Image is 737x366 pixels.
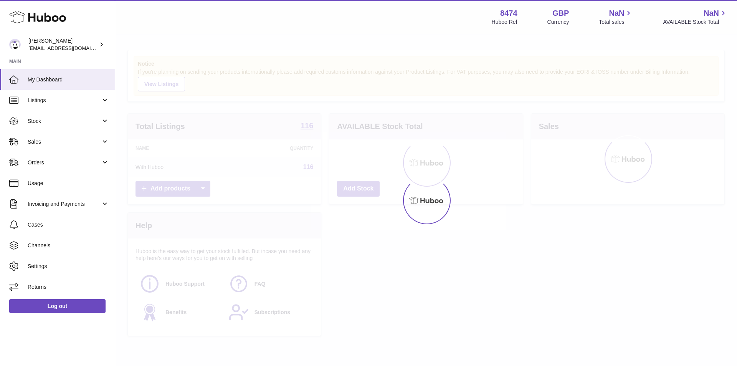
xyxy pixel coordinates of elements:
[28,45,113,51] span: [EMAIL_ADDRESS][DOMAIN_NAME]
[28,200,101,208] span: Invoicing and Payments
[704,8,719,18] span: NaN
[28,76,109,83] span: My Dashboard
[28,263,109,270] span: Settings
[547,18,569,26] div: Currency
[492,18,517,26] div: Huboo Ref
[28,180,109,187] span: Usage
[609,8,624,18] span: NaN
[552,8,569,18] strong: GBP
[28,159,101,166] span: Orders
[28,118,101,125] span: Stock
[28,221,109,229] span: Cases
[28,97,101,104] span: Listings
[28,242,109,249] span: Channels
[663,8,728,26] a: NaN AVAILABLE Stock Total
[9,39,21,50] img: orders@neshealth.com
[28,138,101,146] span: Sales
[599,18,633,26] span: Total sales
[28,37,97,52] div: [PERSON_NAME]
[28,283,109,291] span: Returns
[9,299,106,313] a: Log out
[599,8,633,26] a: NaN Total sales
[500,8,517,18] strong: 8474
[663,18,728,26] span: AVAILABLE Stock Total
